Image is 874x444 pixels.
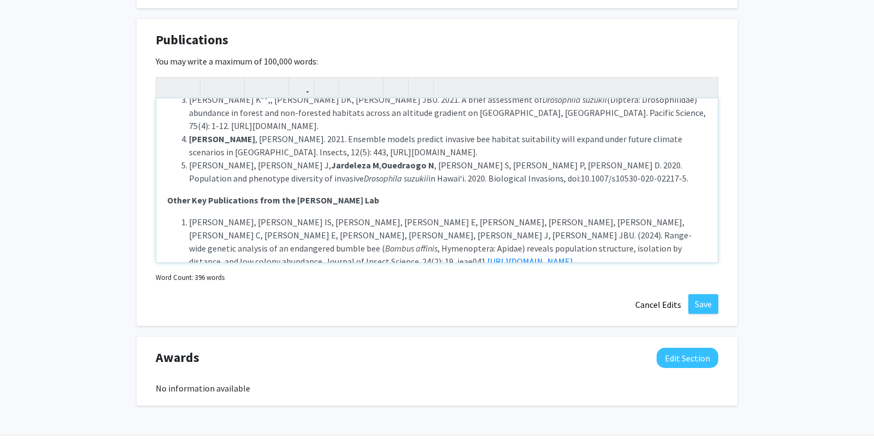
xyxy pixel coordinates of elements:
[487,256,573,267] a: [URL][DOMAIN_NAME]
[156,348,199,367] span: Awards
[156,55,318,68] label: You may write a maximum of 100,000 words:
[381,160,434,171] strong: Ouedraogo N
[361,78,380,97] button: Ordered list
[688,294,718,314] button: Save
[542,94,607,105] em: Drosophila suzukii
[156,382,718,395] div: No information available
[156,98,718,262] div: Note to users with screen readers: Please deactivate our accessibility plugin for this page as it...
[178,78,197,97] button: Redo (Ctrl + Y)
[189,93,707,132] li: [PERSON_NAME] K**,, [PERSON_NAME] DK, [PERSON_NAME] JBU. 2021. A brief assessment of (Diptera: Dr...
[189,159,707,185] li: [PERSON_NAME], [PERSON_NAME] J, , , [PERSON_NAME] S, [PERSON_NAME] P, [PERSON_NAME] D. 2020. Popu...
[167,195,379,206] strong: Other Key Publications from the [PERSON_NAME] Lab
[8,395,46,436] iframe: Chat
[628,294,688,315] button: Cancel Edits
[156,272,225,283] small: Word Count: 396 words
[317,78,336,97] button: Insert Image
[156,30,228,50] span: Publications
[696,78,715,97] button: Fullscreen
[189,215,707,268] li: [PERSON_NAME], [PERSON_NAME] IS, [PERSON_NAME], [PERSON_NAME] E, [PERSON_NAME], [PERSON_NAME], [P...
[247,78,267,97] button: Superscript
[222,78,241,97] button: Emphasis (Ctrl + I)
[189,133,255,144] strong: [PERSON_NAME]
[342,78,361,97] button: Unordered list
[292,78,311,97] button: Link
[385,243,438,254] em: Bombus affinis
[657,348,718,368] button: Edit Awards
[159,78,178,97] button: Undo (Ctrl + Z)
[189,132,707,159] li: , [PERSON_NAME]. 2021. Ensemble models predict invasive bee habitat suitability will expand under...
[267,78,286,97] button: Subscript
[364,173,428,184] em: Drosophila suzukii
[411,78,430,97] button: Insert horizontal rule
[331,160,379,171] strong: Jardeleza M
[386,78,405,97] button: Remove format
[203,78,222,97] button: Strong (Ctrl + B)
